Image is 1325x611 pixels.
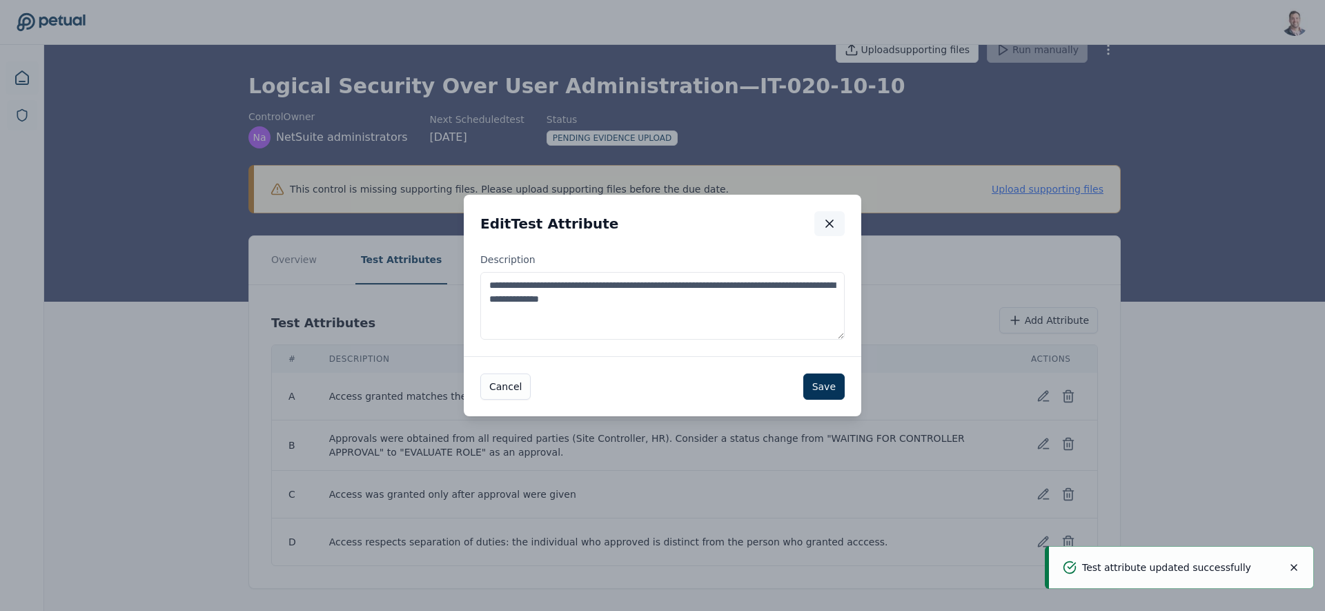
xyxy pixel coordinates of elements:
[480,214,618,233] h2: Edit Test Attribute
[803,374,845,400] button: Save
[480,253,845,340] label: Description
[480,374,531,400] button: Cancel
[1082,561,1251,574] p: Test attribute updated successfully
[480,272,845,340] textarea: Description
